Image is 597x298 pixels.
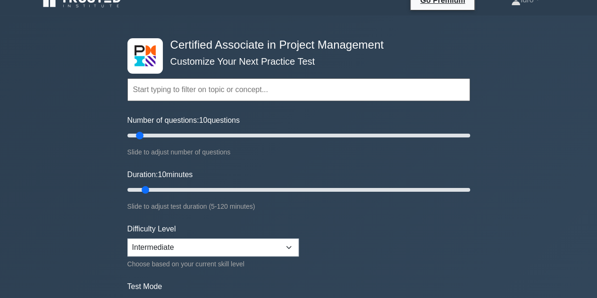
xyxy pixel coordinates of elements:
[167,38,424,52] h4: Certified Associate in Project Management
[127,258,299,270] div: Choose based on your current skill level
[127,223,176,235] label: Difficulty Level
[127,169,193,180] label: Duration: minutes
[127,281,470,292] label: Test Mode
[127,201,470,212] div: Slide to adjust test duration (5-120 minutes)
[199,116,208,124] span: 10
[127,146,470,158] div: Slide to adjust number of questions
[127,78,470,101] input: Start typing to filter on topic or concept...
[127,115,240,126] label: Number of questions: questions
[158,170,166,179] span: 10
